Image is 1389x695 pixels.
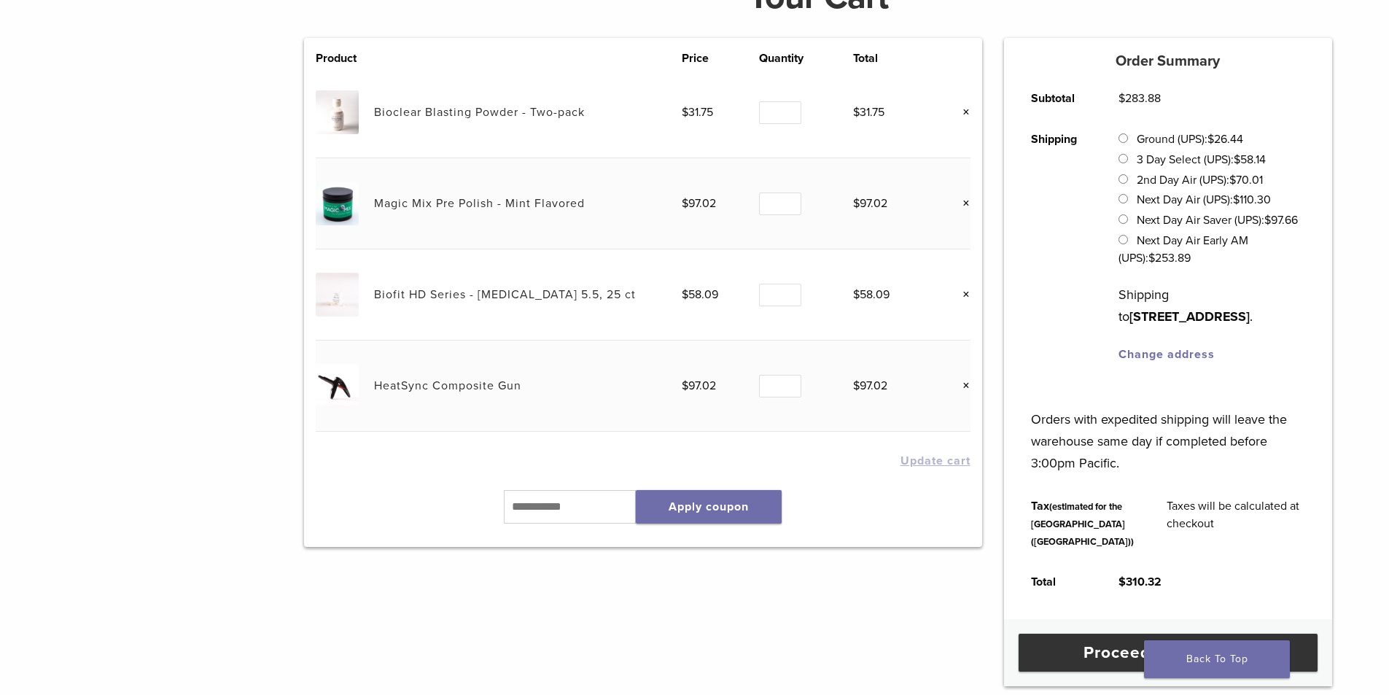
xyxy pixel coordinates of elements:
[1137,152,1266,167] label: 3 Day Select (UPS):
[1031,387,1304,474] p: Orders with expedited shipping will leave the warehouse same day if completed before 3:00pm Pacific.
[1031,501,1134,548] small: (estimated for the [GEOGRAPHIC_DATA] ([GEOGRAPHIC_DATA]))
[853,50,930,67] th: Total
[682,105,713,120] bdi: 31.75
[1015,486,1151,562] th: Tax
[853,196,860,211] span: $
[1151,486,1321,562] td: Taxes will be calculated at checkout
[682,378,716,393] bdi: 97.02
[1015,562,1102,602] th: Total
[1207,132,1243,147] bdi: 26.44
[316,50,374,67] th: Product
[952,194,970,213] a: Remove this item
[316,182,359,225] img: Magic Mix Pre Polish - Mint Flavored
[1207,132,1214,147] span: $
[682,287,688,302] span: $
[374,105,585,120] a: Bioclear Blasting Powder - Two-pack
[900,455,970,467] button: Update cart
[1137,193,1271,207] label: Next Day Air (UPS):
[682,378,688,393] span: $
[1015,119,1102,375] th: Shipping
[682,287,718,302] bdi: 58.09
[636,490,782,524] button: Apply coupon
[1264,213,1298,228] bdi: 97.66
[759,50,853,67] th: Quantity
[374,287,636,302] a: Biofit HD Series - [MEDICAL_DATA] 5.5, 25 ct
[1144,640,1290,678] a: Back To Top
[853,105,884,120] bdi: 31.75
[1129,308,1250,325] strong: [STREET_ADDRESS]
[1148,251,1191,265] bdi: 253.89
[1118,233,1248,265] label: Next Day Air Early AM (UPS):
[853,287,860,302] span: $
[316,90,359,133] img: Bioclear Blasting Powder - Two-pack
[952,103,970,122] a: Remove this item
[853,378,887,393] bdi: 97.02
[952,376,970,395] a: Remove this item
[853,196,887,211] bdi: 97.02
[682,196,716,211] bdi: 97.02
[1137,213,1298,228] label: Next Day Air Saver (UPS):
[374,196,585,211] a: Magic Mix Pre Polish - Mint Flavored
[1118,284,1304,327] p: Shipping to .
[682,50,759,67] th: Price
[316,273,359,316] img: Biofit HD Series - Premolar 5.5, 25 ct
[1233,193,1271,207] bdi: 110.30
[1118,347,1215,362] a: Change address
[1137,173,1263,187] label: 2nd Day Air (UPS):
[1234,152,1266,167] bdi: 58.14
[1234,152,1240,167] span: $
[316,364,359,407] img: HeatSync Composite Gun
[853,378,860,393] span: $
[1015,78,1102,119] th: Subtotal
[853,105,860,120] span: $
[853,287,890,302] bdi: 58.09
[1019,634,1318,672] a: Proceed to checkout
[1229,173,1236,187] span: $
[1118,91,1161,106] bdi: 283.88
[682,105,688,120] span: $
[1118,575,1162,589] bdi: 310.32
[1233,193,1240,207] span: $
[1229,173,1263,187] bdi: 70.01
[682,196,688,211] span: $
[1137,132,1243,147] label: Ground (UPS):
[1118,575,1126,589] span: $
[1148,251,1155,265] span: $
[1004,53,1332,70] h5: Order Summary
[952,285,970,304] a: Remove this item
[1264,213,1271,228] span: $
[1118,91,1125,106] span: $
[374,378,521,393] a: HeatSync Composite Gun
